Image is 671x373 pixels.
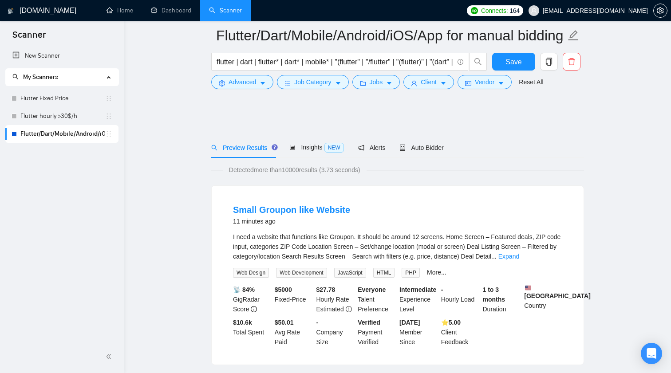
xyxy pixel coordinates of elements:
div: Fixed-Price [273,285,315,314]
button: idcardVendorcaret-down [458,75,512,89]
span: 164 [509,6,519,16]
span: Vendor [475,77,494,87]
span: holder [105,130,112,137]
button: settingAdvancedcaret-down [211,75,273,89]
a: dashboardDashboard [151,7,191,14]
button: copy [540,53,558,71]
span: caret-down [386,80,392,86]
b: ⭐️ 5.00 [441,319,461,326]
span: caret-down [498,80,504,86]
a: Expand [498,253,519,260]
div: Open Intercom Messenger [641,343,662,364]
li: Flutter hourly >30$/h [5,107,118,125]
span: Web Design [233,268,269,278]
a: More... [427,269,446,276]
span: edit [568,30,579,41]
a: Small Groupon like Website [233,205,350,215]
span: notification [358,145,364,151]
img: upwork-logo.png [471,7,478,14]
b: $ 27.78 [316,286,335,293]
b: - [441,286,443,293]
div: Tooltip anchor [271,143,279,151]
a: Reset All [519,77,543,87]
div: Country [522,285,564,314]
span: user [531,8,537,14]
div: Duration [481,285,523,314]
li: Flutter Fixed Price [5,90,118,107]
div: Company Size [315,318,356,347]
span: My Scanners [12,73,58,81]
span: Job Category [294,77,331,87]
span: Client [421,77,437,87]
span: holder [105,113,112,120]
span: Insights [289,144,343,151]
span: delete [563,58,580,66]
span: Preview Results [211,144,275,151]
li: New Scanner [5,47,118,65]
a: Flutter hourly >30$/h [20,107,105,125]
span: Jobs [370,77,383,87]
span: Save [505,56,521,67]
b: $50.01 [275,319,294,326]
b: Everyone [358,286,386,293]
span: copy [541,58,557,66]
span: holder [105,95,112,102]
span: Detected more than 10000 results (3.73 seconds) [223,165,367,175]
span: Connects: [481,6,508,16]
button: barsJob Categorycaret-down [277,75,348,89]
button: search [469,53,487,71]
b: - [316,319,319,326]
span: double-left [106,352,114,361]
b: [DATE] [399,319,420,326]
span: robot [399,145,406,151]
div: GigRadar Score [231,285,273,314]
div: Member Since [398,318,439,347]
div: Avg Rate Paid [273,318,315,347]
span: search [211,145,217,151]
a: Flutter Fixed Price [20,90,105,107]
div: 11 minutes ago [233,216,350,227]
span: info-circle [458,59,463,65]
div: I need a website that functions like Groupon. It should be around 12 screens. Home Screen – Featu... [233,232,562,261]
div: Talent Preference [356,285,398,314]
b: $ 5000 [275,286,292,293]
span: HTML [373,268,395,278]
span: Auto Bidder [399,144,443,151]
span: caret-down [260,80,266,86]
b: 📡 84% [233,286,255,293]
span: PHP [402,268,420,278]
div: Experience Level [398,285,439,314]
a: homeHome [107,7,133,14]
b: $ 10.6k [233,319,252,326]
button: delete [563,53,580,71]
span: Web Development [276,268,327,278]
div: Total Spent [231,318,273,347]
span: user [411,80,417,86]
span: JavaScript [334,268,366,278]
span: My Scanners [23,73,58,81]
img: 🇺🇸 [525,285,531,291]
span: info-circle [251,306,257,312]
b: 1 to 3 months [483,286,505,303]
span: caret-down [335,80,341,86]
span: bars [284,80,291,86]
span: Estimated [316,306,344,313]
input: Scanner name... [216,24,566,47]
a: New Scanner [12,47,111,65]
span: search [470,58,486,66]
span: caret-down [440,80,446,86]
span: Scanner [5,28,53,47]
a: searchScanner [209,7,242,14]
span: NEW [324,143,344,153]
b: [GEOGRAPHIC_DATA] [524,285,591,299]
button: Save [492,53,535,71]
span: ... [491,253,497,260]
b: Verified [358,319,380,326]
span: search [12,74,19,80]
button: userClientcaret-down [403,75,454,89]
span: exclamation-circle [346,306,352,312]
a: Flutter/Dart/Mobile/Android/iOS/App for manual bidding [20,125,105,143]
button: folderJobscaret-down [352,75,400,89]
div: Hourly Rate [315,285,356,314]
input: Search Freelance Jobs... [217,56,454,67]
